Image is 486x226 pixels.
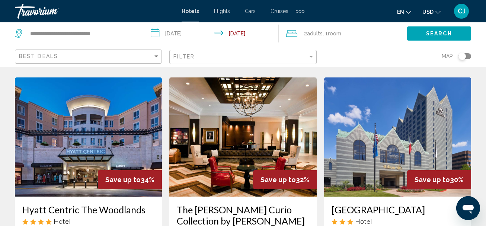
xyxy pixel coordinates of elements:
[415,176,450,184] span: Save up to
[426,31,452,37] span: Search
[442,51,453,61] span: Map
[253,170,317,189] div: 32%
[397,6,411,17] button: Change language
[324,77,471,197] img: Hotel image
[407,26,471,40] button: Search
[397,9,404,15] span: en
[422,6,441,17] button: Change currency
[458,7,466,15] span: CJ
[15,4,174,19] a: Travorium
[323,28,341,39] span: , 1
[332,217,464,225] div: 3 star Hotel
[260,176,296,184] span: Save up to
[169,50,316,65] button: Filter
[307,31,323,36] span: Adults
[452,3,471,19] button: User Menu
[173,54,195,60] span: Filter
[355,217,372,225] span: Hotel
[22,204,154,215] a: Hyatt Centric The Woodlands
[328,31,341,36] span: Room
[456,196,480,220] iframe: Button to launch messaging window
[98,170,162,189] div: 34%
[245,8,256,14] a: Cars
[54,217,71,225] span: Hotel
[214,8,230,14] a: Flights
[182,8,199,14] a: Hotels
[296,5,304,17] button: Extra navigation items
[19,53,58,59] span: Best Deals
[453,53,471,60] button: Toggle map
[279,22,407,45] button: Travelers: 2 adults, 0 children
[169,77,316,197] img: Hotel image
[15,77,162,197] img: Hotel image
[143,22,279,45] button: Check-in date: Sep 12, 2025 Check-out date: Sep 14, 2025
[22,217,154,225] div: 4 star Hotel
[407,170,471,189] div: 30%
[304,28,323,39] span: 2
[422,9,434,15] span: USD
[19,54,160,60] mat-select: Sort by
[271,8,288,14] a: Cruises
[332,204,464,215] a: [GEOGRAPHIC_DATA]
[105,176,141,184] span: Save up to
